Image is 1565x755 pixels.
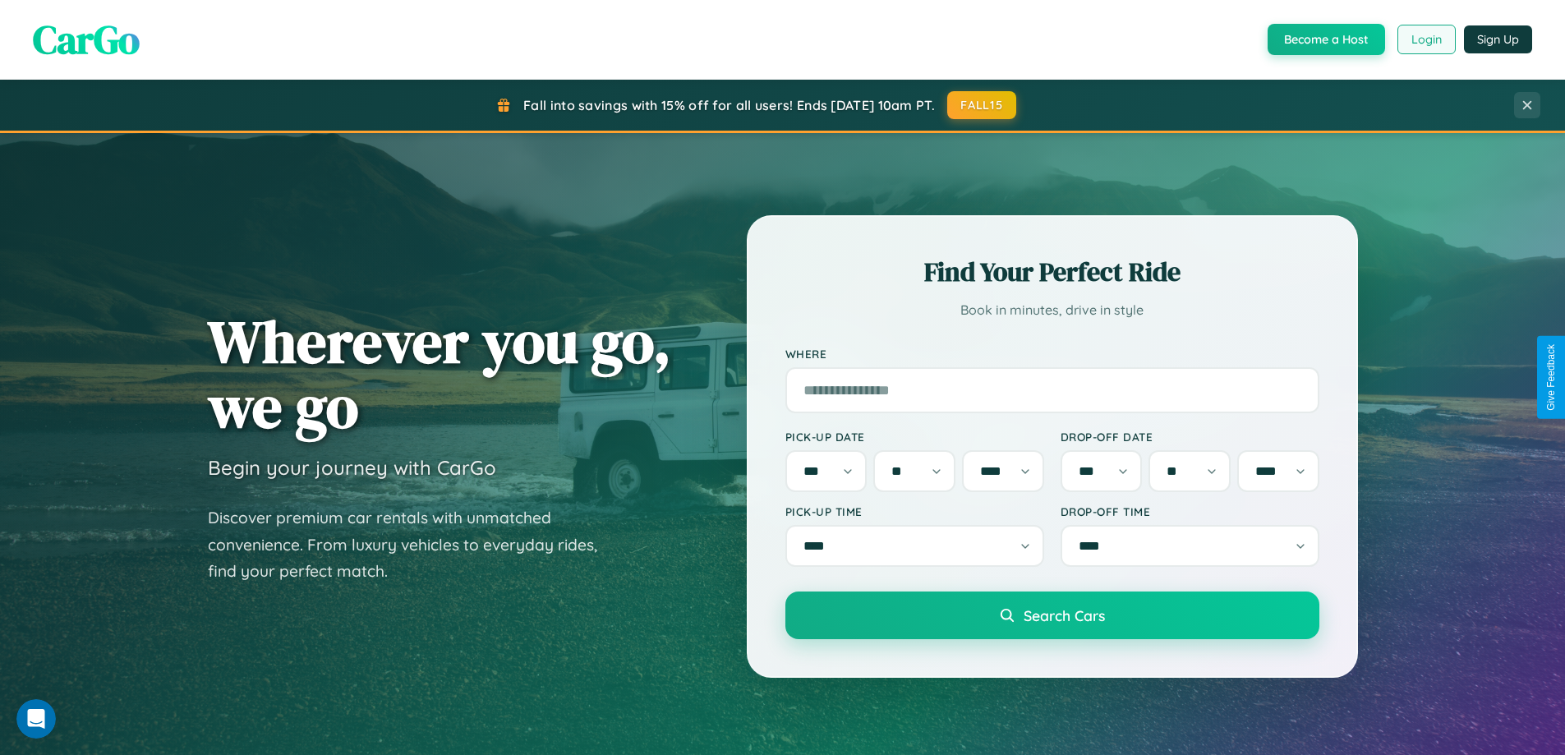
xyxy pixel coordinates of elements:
p: Book in minutes, drive in style [785,298,1319,322]
h2: Find Your Perfect Ride [785,254,1319,290]
iframe: Intercom live chat [16,699,56,739]
span: Search Cars [1024,606,1105,624]
button: FALL15 [947,91,1016,119]
span: Fall into savings with 15% off for all users! Ends [DATE] 10am PT. [523,97,935,113]
label: Pick-up Date [785,430,1044,444]
button: Login [1397,25,1456,54]
div: Give Feedback [1545,344,1557,411]
label: Drop-off Date [1061,430,1319,444]
h1: Wherever you go, we go [208,309,671,439]
button: Search Cars [785,592,1319,639]
p: Discover premium car rentals with unmatched convenience. From luxury vehicles to everyday rides, ... [208,504,619,585]
button: Sign Up [1464,25,1532,53]
h3: Begin your journey with CarGo [208,455,496,480]
span: CarGo [33,12,140,67]
label: Drop-off Time [1061,504,1319,518]
label: Pick-up Time [785,504,1044,518]
label: Where [785,347,1319,361]
button: Become a Host [1268,24,1385,55]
